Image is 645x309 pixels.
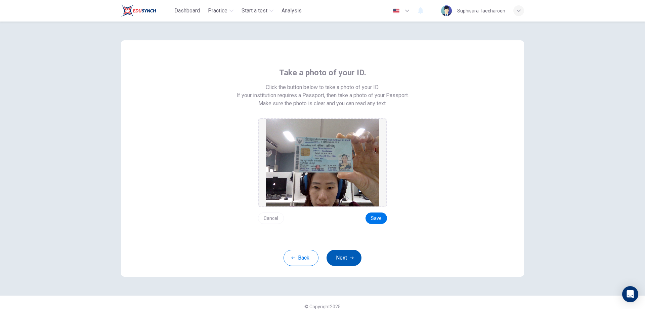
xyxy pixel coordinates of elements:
button: Next [327,250,361,266]
div: Open Intercom Messenger [622,286,638,302]
button: Cancel [258,213,284,224]
button: Dashboard [172,5,203,17]
img: en [392,8,400,13]
a: Train Test logo [121,4,172,17]
button: Start a test [239,5,276,17]
span: Click the button below to take a photo of your ID. If your institution requires a Passport, then ... [236,83,409,100]
span: Start a test [242,7,267,15]
img: Train Test logo [121,4,156,17]
span: Analysis [282,7,302,15]
button: Analysis [279,5,304,17]
img: Profile picture [441,5,452,16]
button: Back [284,250,318,266]
span: Practice [208,7,227,15]
button: Save [365,213,387,224]
img: preview screemshot [266,119,379,206]
span: Dashboard [174,7,200,15]
div: Suphisara Taecharoen [457,7,505,15]
span: Take a photo of your ID. [279,67,366,78]
span: Make sure the photo is clear and you can read any text. [258,100,387,108]
button: Practice [205,5,236,17]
